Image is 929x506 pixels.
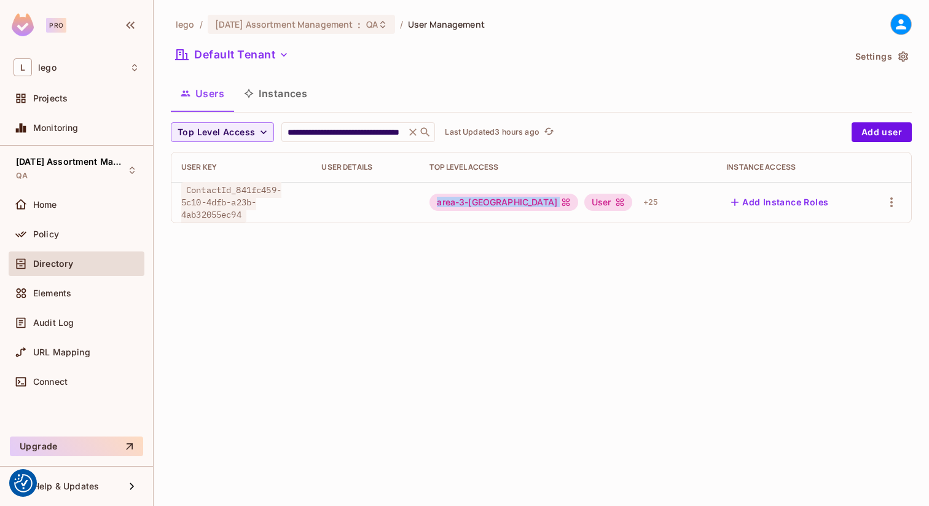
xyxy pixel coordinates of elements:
[429,194,578,211] div: area-3-[GEOGRAPHIC_DATA]
[852,122,912,142] button: Add user
[171,122,274,142] button: Top Level Access
[181,182,281,223] span: ContactId_841fc459-5c10-4dfb-a23b-4ab32055ec94
[234,78,317,109] button: Instances
[178,125,255,140] span: Top Level Access
[33,259,73,269] span: Directory
[33,288,71,298] span: Elements
[400,18,403,30] li: /
[171,78,234,109] button: Users
[200,18,203,30] li: /
[726,162,855,172] div: Instance Access
[539,125,557,140] span: Click to refresh data
[181,162,302,172] div: User Key
[16,157,127,167] span: [DATE] Assortment Management
[366,18,378,30] span: QA
[14,58,32,76] span: L
[16,171,28,181] span: QA
[14,474,33,492] img: Revisit consent button
[33,200,57,210] span: Home
[176,18,195,30] span: the active workspace
[33,377,68,387] span: Connect
[33,347,90,357] span: URL Mapping
[33,229,59,239] span: Policy
[408,18,485,30] span: User Management
[33,481,99,491] span: Help & Updates
[38,63,57,73] span: Workspace: lego
[544,126,554,138] span: refresh
[33,123,79,133] span: Monitoring
[850,47,912,66] button: Settings
[33,93,68,103] span: Projects
[584,194,632,211] div: User
[171,45,294,65] button: Default Tenant
[429,162,707,172] div: Top Level Access
[321,162,410,172] div: User Details
[726,192,833,212] button: Add Instance Roles
[33,318,74,328] span: Audit Log
[357,20,361,30] span: :
[46,18,66,33] div: Pro
[12,14,34,36] img: SReyMgAAAABJRU5ErkJggg==
[215,18,353,30] span: [DATE] Assortment Management
[10,437,143,456] button: Upgrade
[14,474,33,492] button: Consent Preferences
[542,125,557,140] button: refresh
[638,192,663,212] div: + 25
[445,127,539,137] p: Last Updated 3 hours ago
